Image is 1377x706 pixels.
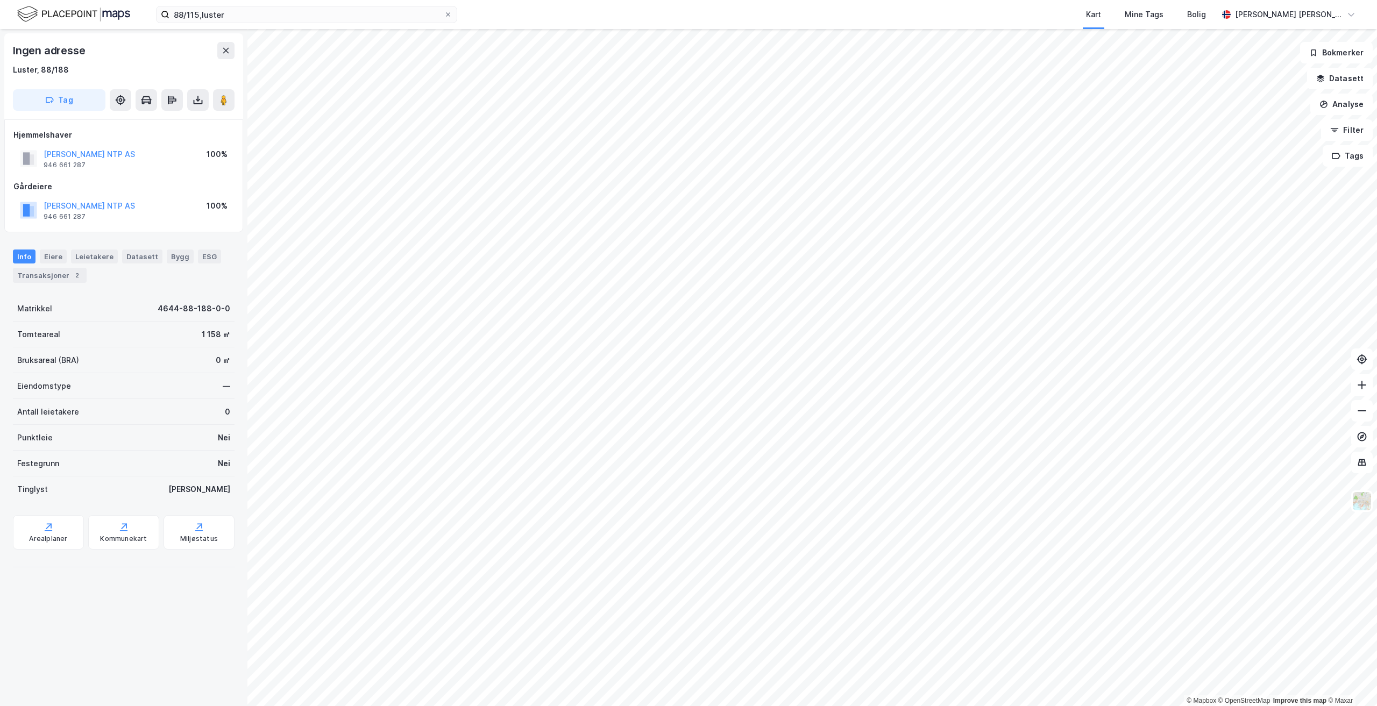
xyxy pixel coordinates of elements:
div: 946 661 287 [44,212,86,221]
div: ESG [198,249,221,263]
div: Mine Tags [1125,8,1163,21]
div: Bygg [167,249,194,263]
div: 0 ㎡ [216,354,230,367]
div: Nei [218,457,230,470]
div: Leietakere [71,249,118,263]
div: Ingen adresse [13,42,87,59]
div: Transaksjoner [13,268,87,283]
div: Luster, 88/188 [13,63,69,76]
div: Info [13,249,36,263]
button: Tags [1323,145,1373,167]
div: Festegrunn [17,457,59,470]
div: Arealplaner [29,534,67,543]
a: Mapbox [1187,697,1216,704]
div: Hjemmelshaver [13,129,234,141]
div: Eiere [40,249,67,263]
img: logo.f888ab2527a4732fd821a326f86c7f29.svg [17,5,130,24]
div: Tomteareal [17,328,60,341]
div: Kontrollprogram for chat [1323,654,1377,706]
div: 1 158 ㎡ [202,328,230,341]
div: Gårdeiere [13,180,234,193]
div: Datasett [122,249,162,263]
div: 946 661 287 [44,161,86,169]
div: Kommunekart [100,534,147,543]
iframe: Chat Widget [1323,654,1377,706]
button: Analyse [1310,94,1373,115]
div: Matrikkel [17,302,52,315]
input: Søk på adresse, matrikkel, gårdeiere, leietakere eller personer [169,6,444,23]
div: — [223,380,230,393]
div: Nei [218,431,230,444]
button: Bokmerker [1300,42,1373,63]
img: Z [1352,491,1372,511]
div: Bolig [1187,8,1206,21]
div: Bruksareal (BRA) [17,354,79,367]
div: 0 [225,405,230,418]
button: Tag [13,89,105,111]
div: 100% [207,199,228,212]
button: Datasett [1307,68,1373,89]
div: [PERSON_NAME] [168,483,230,496]
div: 100% [207,148,228,161]
div: Miljøstatus [180,534,218,543]
div: Punktleie [17,431,53,444]
div: Tinglyst [17,483,48,496]
div: Antall leietakere [17,405,79,418]
div: Eiendomstype [17,380,71,393]
button: Filter [1321,119,1373,141]
a: OpenStreetMap [1218,697,1270,704]
div: 4644-88-188-0-0 [158,302,230,315]
div: [PERSON_NAME] [PERSON_NAME] Blankvoll Elveheim [1235,8,1343,21]
div: 2 [72,270,82,281]
div: Kart [1086,8,1101,21]
a: Improve this map [1273,697,1326,704]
